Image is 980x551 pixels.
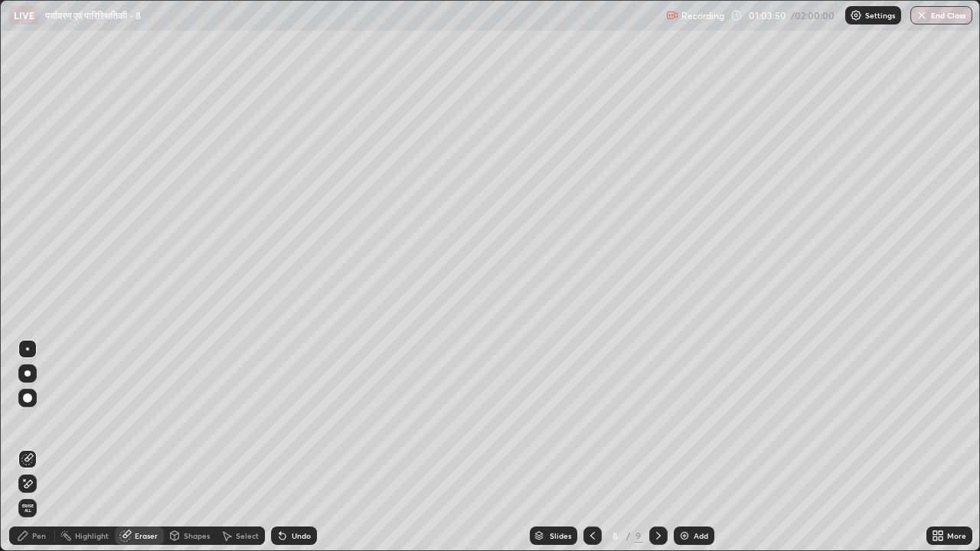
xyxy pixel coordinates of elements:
img: end-class-cross [916,9,928,21]
div: Highlight [75,532,109,540]
div: Eraser [135,532,158,540]
div: Slides [550,532,571,540]
div: Undo [292,532,311,540]
img: add-slide-button [678,530,691,542]
div: Shapes [184,532,210,540]
div: Select [236,532,259,540]
div: Add [694,532,708,540]
p: Recording [681,10,724,21]
span: Erase all [19,504,36,513]
div: 8 [608,531,623,540]
p: LIVE [14,9,34,21]
div: More [947,532,966,540]
p: Settings [865,11,895,19]
img: recording.375f2c34.svg [666,9,678,21]
div: / [626,531,631,540]
div: 9 [634,529,643,543]
p: पर्यावरण एवं पारिस्थितिकी - 8 [45,9,141,21]
div: Pen [32,532,46,540]
img: class-settings-icons [850,9,862,21]
button: End Class [910,6,972,24]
